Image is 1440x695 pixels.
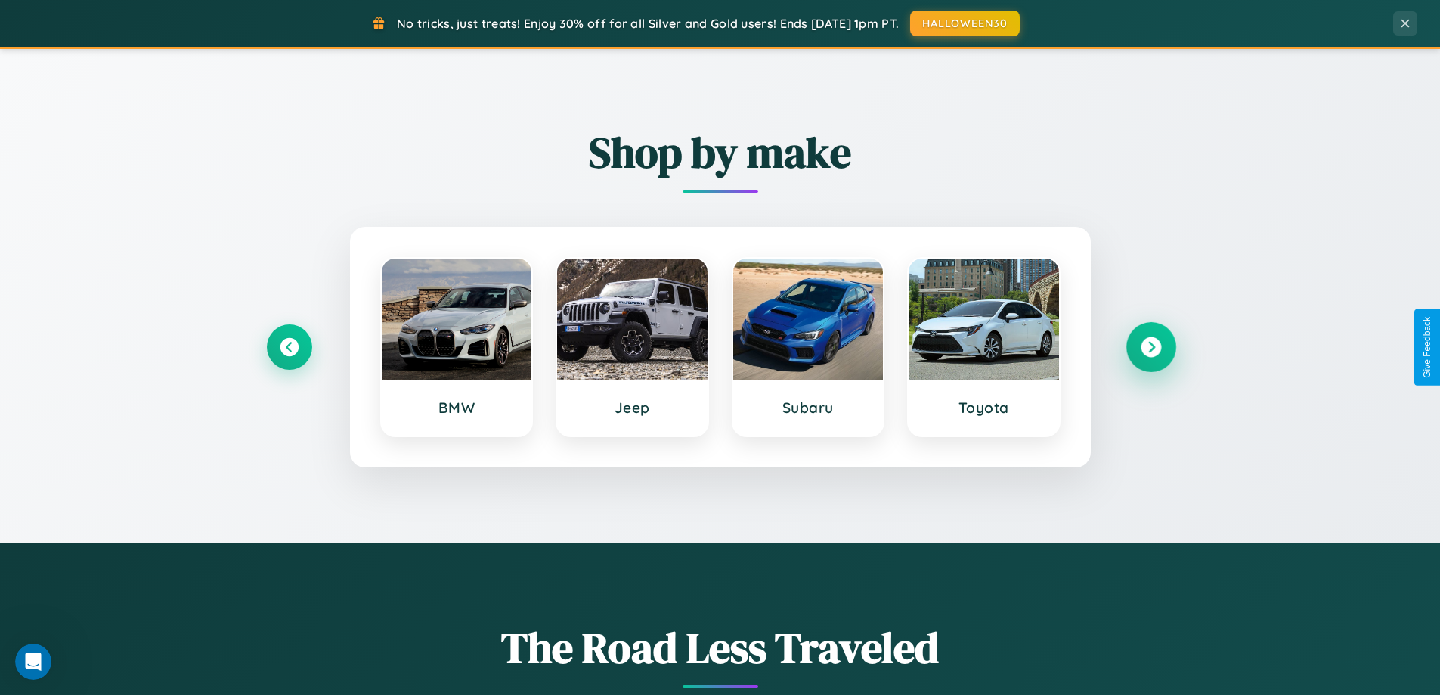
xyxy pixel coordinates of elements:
button: HALLOWEEN30 [910,11,1020,36]
span: No tricks, just treats! Enjoy 30% off for all Silver and Gold users! Ends [DATE] 1pm PT. [397,16,899,31]
div: Give Feedback [1422,317,1432,378]
h3: Subaru [748,399,869,417]
h3: Toyota [924,399,1044,417]
h3: BMW [397,399,517,417]
h3: Jeep [572,399,692,417]
h1: The Road Less Traveled [267,619,1174,677]
h2: Shop by make [267,123,1174,182]
iframe: Intercom live chat [15,644,51,680]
